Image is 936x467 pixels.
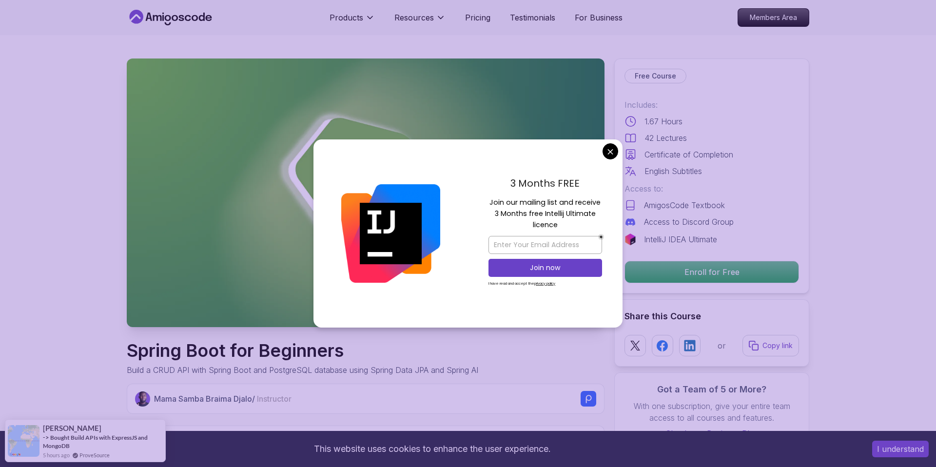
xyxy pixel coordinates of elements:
button: Resources [394,12,446,31]
span: Instructor [257,394,292,404]
button: Copy link [742,335,799,356]
p: IntelliJ IDEA Ultimate [644,233,717,245]
button: Accept cookies [872,441,929,457]
img: jetbrains logo [624,233,636,245]
img: Nelson Djalo [135,391,150,407]
h1: Spring Boot for Beginners [127,341,478,360]
div: This website uses cookies to enhance the user experience. [7,438,858,460]
p: Access to: [624,183,799,195]
p: AmigosCode Textbook [644,199,725,211]
p: Resources [394,12,434,23]
span: 5 hours ago [43,451,70,459]
a: Pricing [465,12,490,23]
p: Enroll for Free [625,261,799,283]
p: 1.67 Hours [644,116,682,127]
p: Access to Discord Group [644,216,734,228]
button: Enroll for Free [624,261,799,283]
a: Bought Build APIs with ExpressJS and MongoDB [43,434,148,449]
a: Testimonials [510,12,555,23]
p: Products [330,12,363,23]
p: Certificate of Completion [644,149,733,160]
span: -> [43,433,49,441]
iframe: chat widget [751,252,926,423]
button: Products [330,12,375,31]
p: Members Area [738,9,809,26]
p: Includes: [624,99,799,111]
p: 42 Lectures [644,132,687,144]
img: spring-boot-for-beginners_thumbnail [127,58,604,327]
p: Build a CRUD API with Spring Boot and PostgreSQL database using Spring Data JPA and Spring AI [127,364,478,376]
p: Mama Samba Braima Djalo / [154,393,292,405]
a: Check our Business Plan [624,428,799,439]
h2: Share this Course [624,310,799,323]
iframe: chat widget [895,428,926,457]
p: or [718,340,726,351]
a: Members Area [738,8,809,27]
a: ProveSource [79,451,110,459]
img: provesource social proof notification image [8,425,39,457]
p: English Subtitles [644,165,702,177]
h3: Got a Team of 5 or More? [624,383,799,396]
p: With one subscription, give your entire team access to all courses and features. [624,400,799,424]
p: Free Course [635,71,676,81]
span: [PERSON_NAME] [43,424,101,432]
a: For Business [575,12,623,23]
